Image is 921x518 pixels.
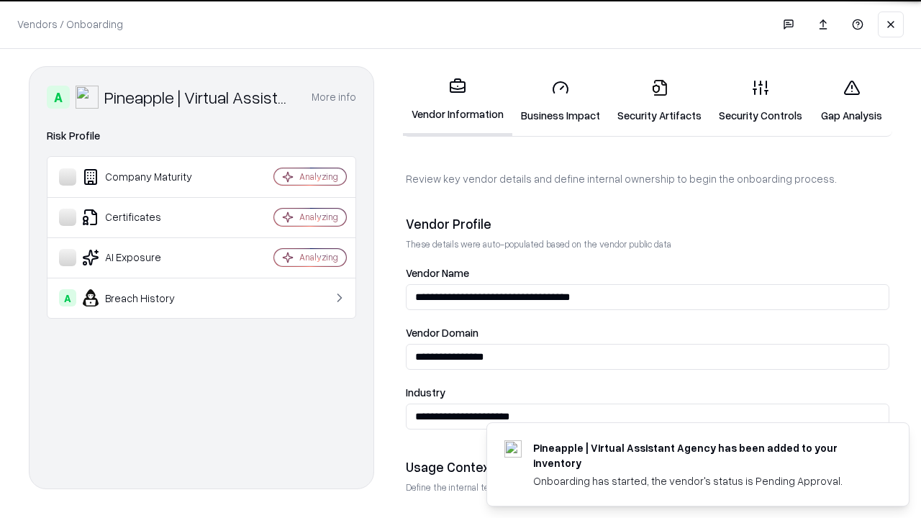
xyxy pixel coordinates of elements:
[299,211,338,223] div: Analyzing
[811,68,892,135] a: Gap Analysis
[512,68,609,135] a: Business Impact
[47,127,356,145] div: Risk Profile
[406,327,889,338] label: Vendor Domain
[59,209,231,226] div: Certificates
[406,215,889,232] div: Vendor Profile
[104,86,294,109] div: Pineapple | Virtual Assistant Agency
[312,84,356,110] button: More info
[406,458,889,476] div: Usage Context
[406,387,889,398] label: Industry
[710,68,811,135] a: Security Controls
[76,86,99,109] img: Pineapple | Virtual Assistant Agency
[299,251,338,263] div: Analyzing
[59,249,231,266] div: AI Exposure
[59,289,231,306] div: Breach History
[406,171,889,186] p: Review key vendor details and define internal ownership to begin the onboarding process.
[406,268,889,278] label: Vendor Name
[59,289,76,306] div: A
[403,66,512,136] a: Vendor Information
[299,171,338,183] div: Analyzing
[504,440,522,458] img: trypineapple.com
[17,17,123,32] p: Vendors / Onboarding
[533,440,874,471] div: Pineapple | Virtual Assistant Agency has been added to your inventory
[609,68,710,135] a: Security Artifacts
[533,473,874,489] div: Onboarding has started, the vendor's status is Pending Approval.
[47,86,70,109] div: A
[59,168,231,186] div: Company Maturity
[406,481,889,494] p: Define the internal team and reason for using this vendor. This helps assess business relevance a...
[406,238,889,250] p: These details were auto-populated based on the vendor public data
